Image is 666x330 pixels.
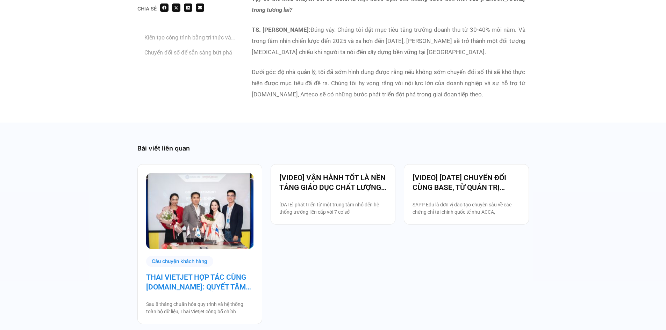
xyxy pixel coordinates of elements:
[144,33,241,42] a: Kiến tạo công trình bằng trí thức và khoa học
[252,26,310,33] strong: TS. [PERSON_NAME]:
[146,301,253,315] p: Sau 8 tháng chuẩn hóa quy trình và hệ thống toàn bộ dữ liệu, Thai Vietjet công bố chính
[196,3,204,12] div: Share on email
[279,173,387,192] a: [VIDEO] VẬN HÀNH TỐT LÀ NỀN TẢNG GIÁO DỤC CHẤT LƯỢNG – BAMBOO SCHOOL CHỌN BASE
[144,48,232,57] a: Chuyển đổi số để sẵn sàng bứt phá
[137,144,529,153] div: Bài viết liên quan
[146,256,214,267] div: Câu chuyện khách hàng
[252,66,525,100] p: Dưới góc độ nhà quản lý, tôi đã sớm hình dung được rằng nếu không sớm chuyển đổi số thì sẽ khó th...
[413,173,520,192] a: [VIDEO] [DATE] CHUYỂN ĐỔI CÙNG BASE, TỪ QUẢN TRỊ NHÂN SỰ ĐẾN VẬN HÀNH TOÀN BỘ TỔ CHỨC TẠI [GEOGRA...
[184,3,192,12] div: Share on linkedin
[172,3,180,12] div: Share on x-twitter
[252,24,525,58] p: Đúng vậy. Chúng tôi đặt mục tiêu tăng trưởng doanh thu từ 30-40% mỗi năm. Và trong tầm nhìn chiến...
[146,272,253,292] a: THAI VIETJET HỢP TÁC CÙNG [DOMAIN_NAME]: QUYẾT TÂM “CẤT CÁNH” CHUYỂN ĐỔI SỐ
[413,201,520,216] p: SAPP Edu là đơn vị đào tạo chuyên sâu về các chứng chỉ tài chính quốc tế như ACCA,
[137,6,157,11] div: Chia sẻ
[279,201,387,216] p: [DATE] phát triển từ một trung tâm nhỏ đến hệ thống trường liên cấp với 7 cơ sở
[160,3,169,12] div: Share on facebook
